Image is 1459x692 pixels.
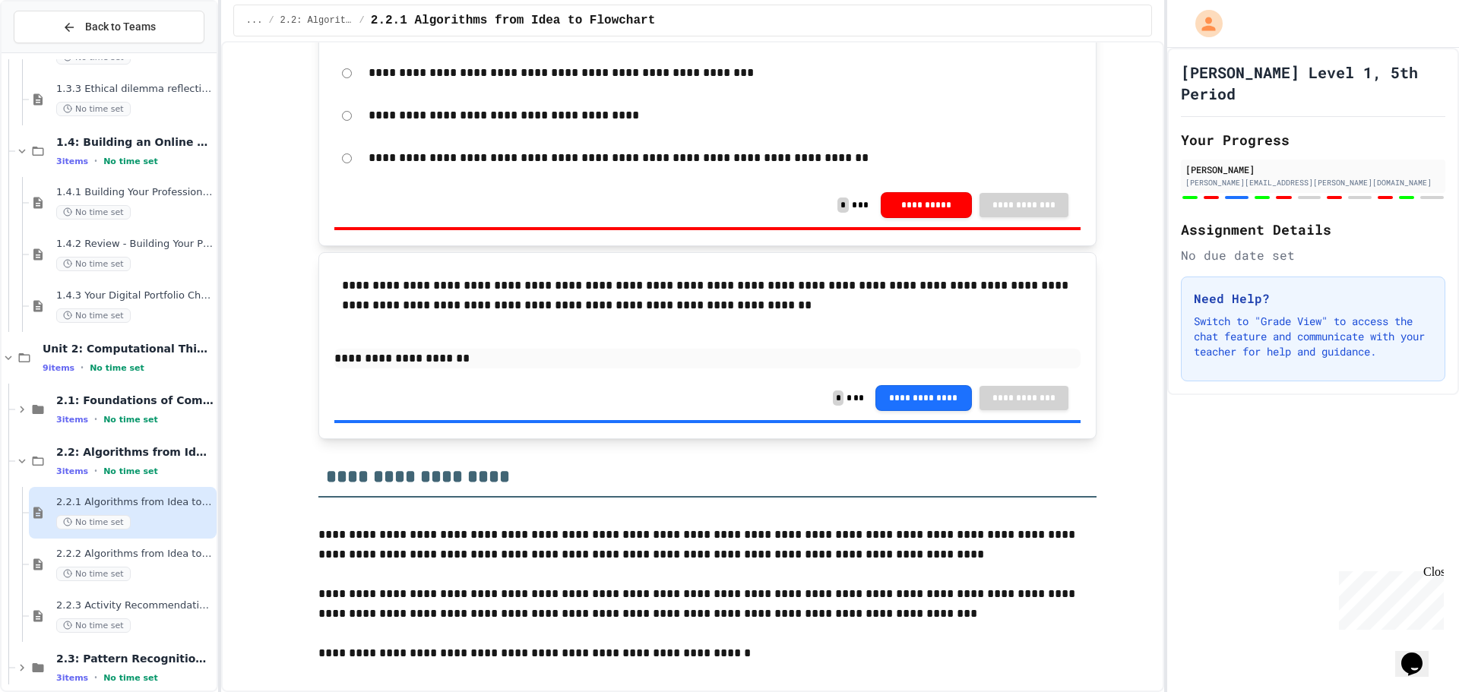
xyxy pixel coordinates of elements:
span: No time set [56,257,131,271]
h2: Your Progress [1181,129,1445,150]
span: • [94,413,97,425]
span: No time set [56,618,131,633]
span: ... [246,14,263,27]
iframe: chat widget [1395,631,1444,677]
div: [PERSON_NAME] [1185,163,1441,176]
span: No time set [90,363,144,373]
span: / [268,14,274,27]
div: My Account [1179,6,1226,41]
span: Unit 2: Computational Thinking & Problem-Solving [43,342,214,355]
span: No time set [56,515,131,529]
span: 1.3.3 Ethical dilemma reflections [56,83,214,96]
span: 2.2.3 Activity Recommendation Algorithm [56,599,214,612]
p: Switch to "Grade View" to access the chat feature and communicate with your teacher for help and ... [1194,314,1432,359]
span: 1.4.3 Your Digital Portfolio Challenge [56,289,214,302]
div: Chat with us now!Close [6,6,105,96]
span: • [94,465,97,477]
span: 2.2: Algorithms from Idea to Flowchart [56,445,214,459]
span: 2.1: Foundations of Computational Thinking [56,393,214,407]
span: 1.4.1 Building Your Professional Online Presence [56,186,214,199]
span: No time set [56,308,131,323]
span: No time set [103,415,158,425]
h1: [PERSON_NAME] Level 1, 5th Period [1181,62,1445,104]
span: • [94,671,97,684]
span: / [359,14,365,27]
span: 3 items [56,156,88,166]
span: No time set [56,205,131,220]
span: No time set [103,673,158,683]
span: 9 items [43,363,74,373]
span: No time set [103,466,158,476]
span: • [94,155,97,167]
span: No time set [56,567,131,581]
h3: Need Help? [1194,289,1432,308]
span: 2.3: Pattern Recognition & Decomposition [56,652,214,665]
span: 3 items [56,673,88,683]
span: No time set [56,102,131,116]
span: 3 items [56,415,88,425]
span: 3 items [56,466,88,476]
div: [PERSON_NAME][EMAIL_ADDRESS][PERSON_NAME][DOMAIN_NAME] [1185,177,1441,188]
span: Back to Teams [85,19,156,35]
span: 1.4.2 Review - Building Your Professional Online Presence [56,238,214,251]
iframe: chat widget [1333,565,1444,630]
span: • [81,362,84,374]
span: 2.2.2 Algorithms from Idea to Flowchart - Review [56,548,214,561]
div: No due date set [1181,246,1445,264]
span: 2.2.1 Algorithms from Idea to Flowchart [371,11,655,30]
span: 2.2.1 Algorithms from Idea to Flowchart [56,496,214,509]
span: 1.4: Building an Online Presence [56,135,214,149]
span: No time set [103,156,158,166]
h2: Assignment Details [1181,219,1445,240]
span: 2.2: Algorithms from Idea to Flowchart [280,14,353,27]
